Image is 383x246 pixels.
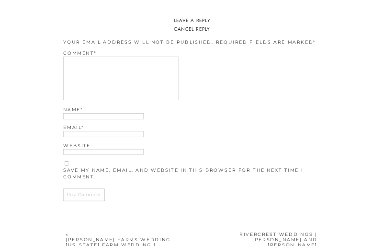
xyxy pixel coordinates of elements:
[63,25,320,34] a: Cancel reply
[63,167,320,180] label: Save my name, email, and website in this browser for the next time I comment.
[63,142,320,149] label: Website
[63,189,105,201] input: Post Comment
[63,124,320,131] label: Email
[63,16,320,34] h3: Leave a Reply
[63,39,214,45] span: Your email address will not be published.
[215,39,315,45] span: Required fields are marked
[63,106,320,113] label: Name
[63,50,320,57] label: Comment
